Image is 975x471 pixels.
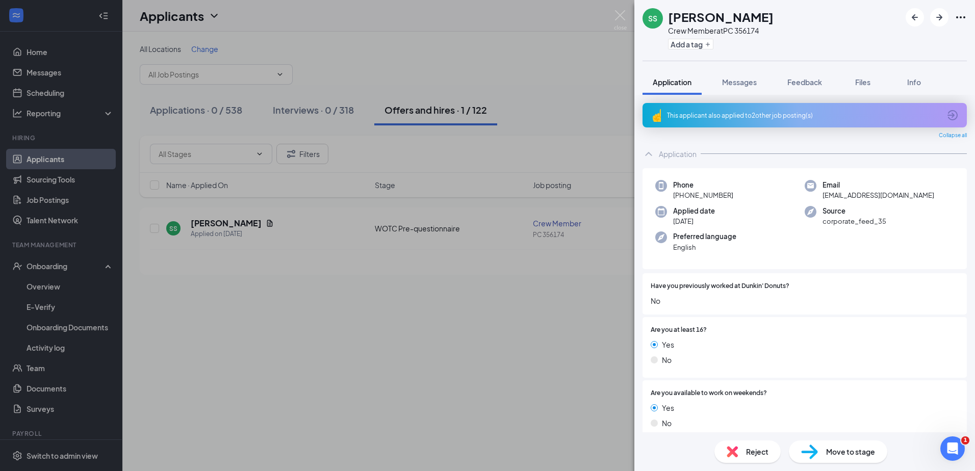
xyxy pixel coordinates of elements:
span: Application [653,77,691,87]
span: corporate_feed_35 [823,216,886,226]
button: PlusAdd a tag [668,39,713,49]
span: 1 [961,436,969,444]
span: No [651,295,959,306]
svg: Ellipses [955,11,967,23]
span: [EMAIL_ADDRESS][DOMAIN_NAME] [823,190,934,200]
span: Applied date [673,206,715,216]
span: Yes [662,402,674,413]
button: ArrowLeftNew [906,8,924,27]
span: Are you at least 16? [651,325,707,335]
span: Files [855,77,870,87]
span: Are you available to work on weekends? [651,388,767,398]
div: Application [659,149,697,159]
iframe: Intercom live chat [940,436,965,461]
div: Crew Member at PC 356174 [668,25,774,36]
span: Email [823,180,934,190]
span: Preferred language [673,231,736,242]
span: Phone [673,180,733,190]
span: [PHONE_NUMBER] [673,190,733,200]
h1: [PERSON_NAME] [668,8,774,25]
svg: ArrowLeftNew [909,11,921,23]
svg: ArrowRight [933,11,945,23]
span: No [662,354,672,365]
span: Move to stage [826,446,875,457]
button: ArrowRight [930,8,948,27]
span: Source [823,206,886,216]
svg: ArrowCircle [946,109,959,121]
span: Yes [662,339,674,350]
span: No [662,417,672,429]
svg: Plus [705,41,711,47]
div: This applicant also applied to 2 other job posting(s) [667,111,940,120]
span: English [673,242,736,252]
span: Reject [746,446,768,457]
span: [DATE] [673,216,715,226]
span: Info [907,77,921,87]
svg: ChevronUp [643,148,655,160]
span: Feedback [787,77,822,87]
span: Have you previously worked at Dunkin' Donuts? [651,281,789,291]
div: SS [648,13,657,23]
span: Collapse all [939,132,967,140]
span: Messages [722,77,757,87]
